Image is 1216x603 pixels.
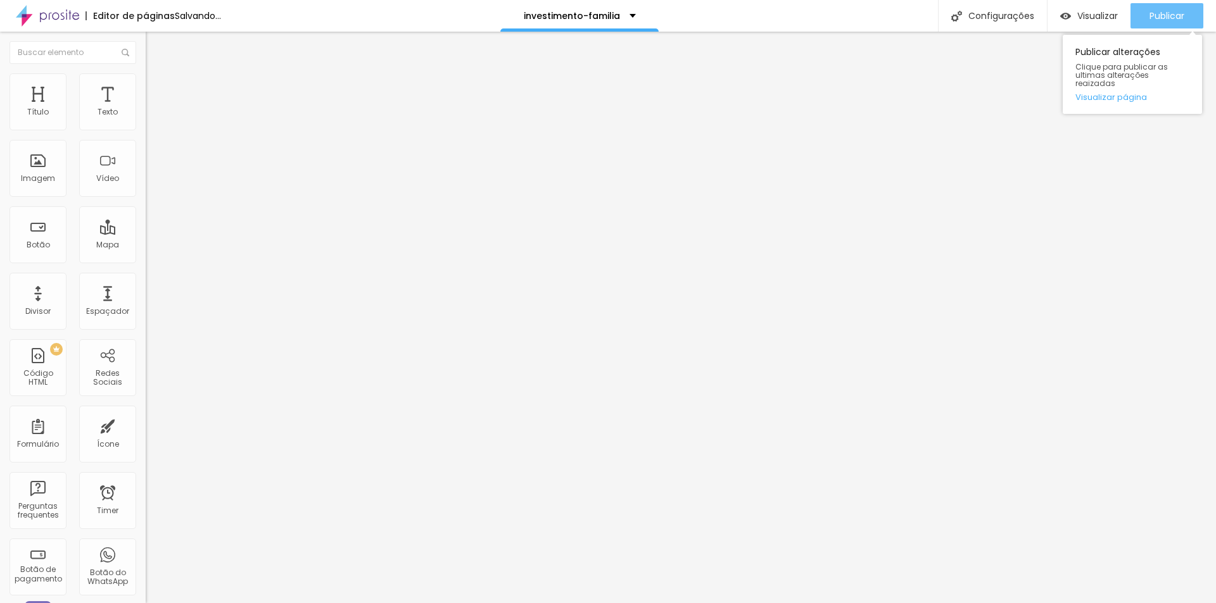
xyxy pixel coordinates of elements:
div: Mapa [96,240,119,249]
img: Icone [122,49,129,56]
div: Vídeo [96,174,119,183]
div: Ícone [97,440,119,449]
input: Buscar elemento [9,41,136,64]
div: Espaçador [86,307,129,316]
div: Botão de pagamento [13,565,63,583]
span: Clique para publicar as ultimas alterações reaizadas [1075,63,1189,88]
a: Visualizar página [1075,93,1189,101]
span: Publicar [1149,11,1184,21]
div: Texto [98,108,118,116]
div: Redes Sociais [82,369,132,387]
div: Botão [27,240,50,249]
div: Título [27,108,49,116]
div: Formulário [17,440,59,449]
button: Publicar [1130,3,1203,28]
div: Perguntas frequentes [13,502,63,520]
img: view-1.svg [1060,11,1071,22]
div: Salvando... [175,11,221,20]
p: investimento-familia [524,11,620,20]
div: Editor de páginas [85,11,175,20]
div: Botão do WhatsApp [82,568,132,587]
div: Código HTML [13,369,63,387]
div: Imagem [21,174,55,183]
div: Timer [97,506,118,515]
span: Visualizar [1077,11,1118,21]
div: Publicar alterações [1063,35,1202,114]
iframe: Editor [146,32,1216,603]
button: Visualizar [1048,3,1130,28]
div: Divisor [25,307,51,316]
img: Icone [951,11,962,22]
